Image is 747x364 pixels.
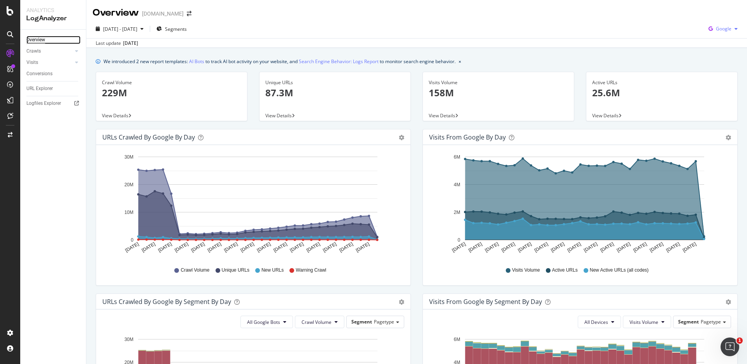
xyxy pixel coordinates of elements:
div: Conversions [26,70,53,78]
span: New Active URLs (all codes) [590,267,649,274]
text: 6M [454,154,460,160]
text: [DATE] [256,241,272,253]
span: Visits Volume [630,319,658,325]
text: [DATE] [240,241,255,253]
div: Visits from Google by day [429,133,506,141]
text: 4M [454,182,460,187]
text: 20M [124,182,133,187]
span: View Details [265,112,292,119]
text: [DATE] [451,241,466,253]
button: Visits Volume [623,316,671,328]
span: [DATE] - [DATE] [103,26,137,32]
text: [DATE] [289,241,305,253]
button: Crawl Volume [295,316,344,328]
a: URL Explorer [26,85,81,93]
div: Crawls [26,47,41,55]
text: [DATE] [484,241,500,253]
iframe: Intercom live chat [721,337,739,356]
text: 30M [124,337,133,342]
text: [DATE] [190,241,206,253]
span: New URLs [261,267,284,274]
text: [DATE] [632,241,648,253]
text: [DATE] [272,241,288,253]
text: [DATE] [599,241,615,253]
span: Google [716,25,731,32]
text: [DATE] [500,241,516,253]
text: [DATE] [649,241,665,253]
div: Active URLs [592,79,731,86]
text: [DATE] [665,241,681,253]
text: [DATE] [207,241,222,253]
text: [DATE] [157,241,173,253]
div: [DOMAIN_NAME] [142,10,184,18]
button: close banner [457,56,463,67]
div: [DATE] [123,40,138,47]
text: 6M [454,337,460,342]
text: [DATE] [174,241,189,253]
span: View Details [102,112,128,119]
text: [DATE] [566,241,582,253]
div: Analytics [26,6,80,14]
span: Segments [165,26,187,32]
button: Google [705,23,741,35]
a: Crawls [26,47,73,55]
div: Last update [96,40,138,47]
text: [DATE] [124,241,140,253]
span: Segment [351,318,372,325]
div: URLs Crawled by Google By Segment By Day [102,298,231,306]
div: arrow-right-arrow-left [187,11,191,16]
div: Visits from Google By Segment By Day [429,298,542,306]
a: Search Engine Behavior: Logs Report [299,57,379,65]
button: [DATE] - [DATE] [93,23,147,35]
div: Unique URLs [265,79,405,86]
text: [DATE] [533,241,549,253]
div: We introduced 2 new report templates: to track AI bot activity on your website, and to monitor se... [103,57,456,65]
div: LogAnalyzer [26,14,80,23]
text: [DATE] [468,241,483,253]
text: [DATE] [338,241,354,253]
button: All Google Bots [240,316,293,328]
a: AI Bots [189,57,204,65]
div: gear [399,135,404,140]
button: Segments [153,23,190,35]
span: Active URLs [552,267,578,274]
text: 0 [458,237,460,243]
div: Visits Volume [429,79,568,86]
svg: A chart. [102,151,402,260]
span: View Details [429,112,455,119]
div: gear [726,135,731,140]
div: Overview [26,36,45,44]
text: [DATE] [141,241,156,253]
div: gear [399,299,404,305]
span: Crawl Volume [181,267,209,274]
div: Overview [93,6,139,19]
text: [DATE] [517,241,533,253]
span: All Devices [584,319,608,325]
span: Crawl Volume [302,319,331,325]
span: All Google Bots [247,319,280,325]
p: 87.3M [265,86,405,99]
text: [DATE] [616,241,631,253]
span: Unique URLs [222,267,249,274]
text: 2M [454,210,460,215]
svg: A chart. [429,151,728,260]
div: info banner [96,57,738,65]
p: 25.6M [592,86,731,99]
a: Visits [26,58,73,67]
p: 229M [102,86,241,99]
text: [DATE] [550,241,565,253]
div: Logfiles Explorer [26,99,61,108]
a: Conversions [26,70,81,78]
span: Pagetype [374,318,394,325]
button: All Devices [578,316,621,328]
div: Crawl Volume [102,79,241,86]
text: 10M [124,210,133,215]
p: 158M [429,86,568,99]
div: URL Explorer [26,85,53,93]
text: [DATE] [322,241,338,253]
span: View Details [592,112,619,119]
a: Overview [26,36,81,44]
div: URLs Crawled by Google by day [102,133,195,141]
div: gear [726,299,731,305]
